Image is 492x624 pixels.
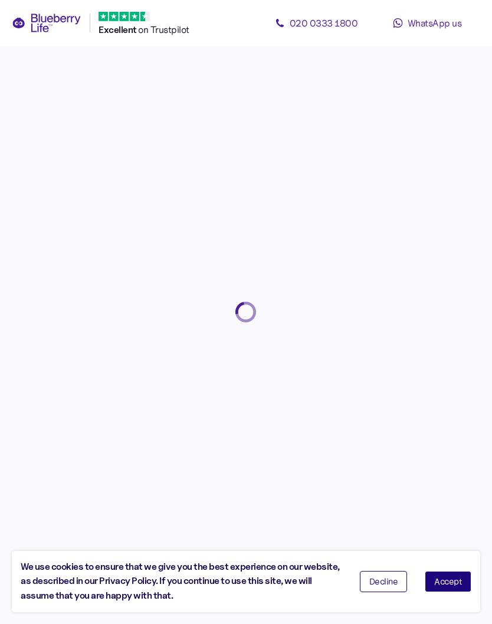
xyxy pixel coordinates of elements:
[434,577,462,586] span: Accept
[408,17,462,29] span: WhatsApp us
[360,571,408,592] button: Decline cookies
[99,24,138,35] span: Excellent ️
[369,577,398,586] span: Decline
[290,17,358,29] span: 020 0333 1800
[374,11,480,35] a: WhatsApp us
[263,11,369,35] a: 020 0333 1800
[138,24,189,35] span: on Trustpilot
[425,571,471,592] button: Accept cookies
[21,560,342,603] div: We use cookies to ensure that we give you the best experience on our website, as described in our...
